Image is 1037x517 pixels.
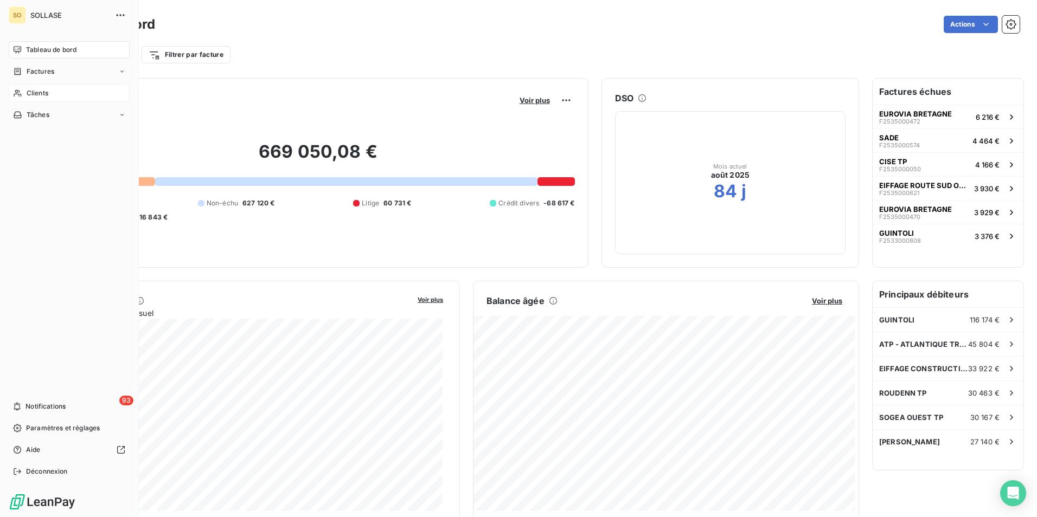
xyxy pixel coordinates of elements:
[873,79,1023,105] h6: Factures échues
[879,413,943,422] span: SOGEA OUEST TP
[414,294,446,304] button: Voir plus
[418,296,443,303] span: Voir plus
[26,45,76,55] span: Tableau de bord
[873,281,1023,307] h6: Principaux débiteurs
[809,296,846,306] button: Voir plus
[812,296,842,305] span: Voir plus
[362,198,379,208] span: Litige
[714,180,737,202] h2: 84
[26,445,41,455] span: Aide
[498,198,539,208] span: Crédit divers
[879,214,920,220] span: F2535000470
[383,198,411,208] span: 60 731 €
[615,92,633,105] h6: DSO
[968,340,1000,348] span: 45 804 €
[9,493,76,510] img: Logo LeanPay
[873,200,1023,224] button: EUROVIA BRETAGNEF25350004703 929 €
[879,109,952,118] span: EUROVIA BRETAGNE
[974,208,1000,217] span: 3 929 €
[975,232,1000,241] span: 3 376 €
[879,190,919,196] span: F2535000621
[142,46,231,63] button: Filtrer par facture
[879,229,914,237] span: GUINTOLI
[968,364,1000,373] span: 33 922 €
[9,7,26,24] div: SO
[879,205,952,214] span: EUROVIA BRETAGNE
[879,133,899,142] span: SADE
[242,198,274,208] span: 627 120 €
[119,396,133,405] span: 93
[520,96,550,105] span: Voir plus
[741,180,746,202] h2: j
[873,176,1023,200] button: EIFFAGE ROUTE SUD OUESTF25350006213 930 €
[976,113,1000,121] span: 6 216 €
[61,307,410,319] span: Chiffre d'affaires mensuel
[9,106,130,124] a: Tâches
[879,364,968,373] span: EIFFAGE CONSTRUCTION BRETAGNE SUD
[9,85,130,102] a: Clients
[975,160,1000,169] span: 4 166 €
[879,157,907,166] span: CISE TP
[61,141,575,173] h2: 669 050,08 €
[9,419,130,437] a: Paramètres et réglages
[944,16,998,33] button: Actions
[543,198,574,208] span: -68 617 €
[27,67,54,76] span: Factures
[9,441,130,458] a: Aide
[879,181,970,190] span: EIFFAGE ROUTE SUD OUEST
[26,423,100,433] span: Paramètres et réglages
[873,128,1023,152] button: SADEF25350005744 464 €
[711,170,750,180] span: août 2025
[879,237,921,244] span: F2533000808
[26,467,68,476] span: Déconnexion
[207,198,238,208] span: Non-échu
[879,340,968,348] span: ATP - ATLANTIQUE TRAVAUX PUBLICS
[879,166,921,172] span: F2535000050
[873,105,1023,128] button: EUROVIA BRETAGNEF25350004726 216 €
[879,389,927,397] span: ROUDENN TP
[970,413,1000,422] span: 30 167 €
[970,315,1000,324] span: 116 174 €
[879,142,920,148] span: F2535000574
[968,389,1000,397] span: 30 463 €
[136,212,168,222] span: -16 843 €
[1000,480,1026,506] div: Open Intercom Messenger
[879,437,940,446] span: [PERSON_NAME]
[873,224,1023,248] button: GUINTOLIF25330008083 376 €
[30,11,108,20] span: SOLLASE
[972,137,1000,145] span: 4 464 €
[9,41,130,59] a: Tableau de bord
[974,184,1000,193] span: 3 930 €
[713,163,747,170] span: Mois actuel
[27,110,49,120] span: Tâches
[487,294,545,307] h6: Balance âgée
[879,315,914,324] span: GUINTOLI
[879,118,920,125] span: F2535000472
[9,63,130,80] a: Factures
[873,152,1023,176] button: CISE TPF25350000504 166 €
[25,402,66,411] span: Notifications
[970,437,1000,446] span: 27 140 €
[516,95,553,105] button: Voir plus
[27,88,48,98] span: Clients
